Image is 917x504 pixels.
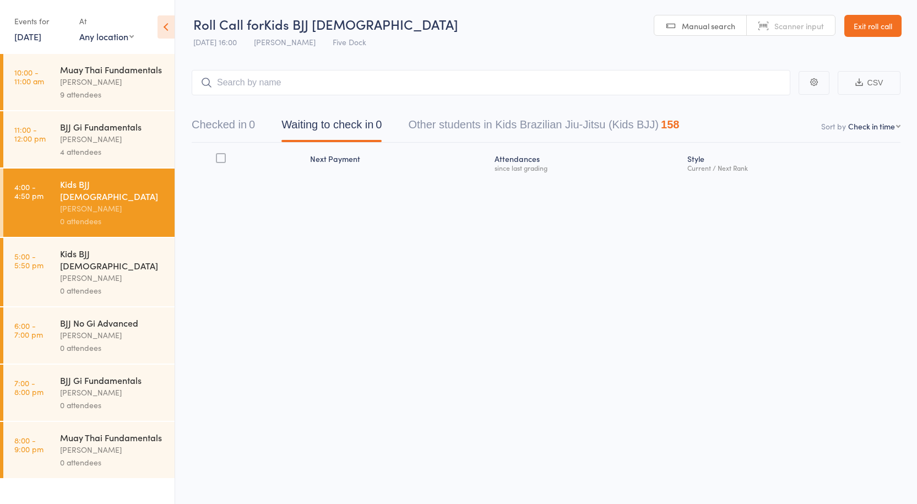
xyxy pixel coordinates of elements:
span: Five Dock [333,36,366,47]
span: Roll Call for [193,15,264,33]
button: Waiting to check in0 [281,113,382,142]
div: 0 attendees [60,342,165,354]
div: [PERSON_NAME] [60,133,165,145]
div: since last grading [495,164,679,171]
a: 6:00 -7:00 pmBJJ No Gi Advanced[PERSON_NAME]0 attendees [3,307,175,364]
div: [PERSON_NAME] [60,386,165,399]
div: 0 attendees [60,284,165,297]
div: Current / Next Rank [687,164,896,171]
div: At [79,12,134,30]
div: 9 attendees [60,88,165,101]
time: 11:00 - 12:00 pm [14,125,46,143]
button: Other students in Kids Brazilian Jiu-Jitsu (Kids BJJ)158 [408,113,679,142]
div: 0 attendees [60,215,165,227]
span: Kids BJJ [DEMOGRAPHIC_DATA] [264,15,458,33]
div: Atten­dances [490,148,683,177]
div: BJJ No Gi Advanced [60,317,165,329]
div: Events for [14,12,68,30]
div: 158 [661,118,679,131]
div: [PERSON_NAME] [60,272,165,284]
div: Style [683,148,900,177]
time: 7:00 - 8:00 pm [14,378,44,396]
a: [DATE] [14,30,41,42]
a: 5:00 -5:50 pmKids BJJ [DEMOGRAPHIC_DATA][PERSON_NAME]0 attendees [3,238,175,306]
a: 4:00 -4:50 pmKids BJJ [DEMOGRAPHIC_DATA][PERSON_NAME]0 attendees [3,169,175,237]
span: [PERSON_NAME] [254,36,316,47]
div: 0 [376,118,382,131]
div: BJJ Gi Fundamentals [60,374,165,386]
div: 0 attendees [60,456,165,469]
time: 4:00 - 4:50 pm [14,182,44,200]
time: 5:00 - 5:50 pm [14,252,44,269]
div: Any location [79,30,134,42]
span: [DATE] 16:00 [193,36,237,47]
div: [PERSON_NAME] [60,202,165,215]
button: CSV [838,71,900,95]
a: Exit roll call [844,15,902,37]
time: 8:00 - 9:00 pm [14,436,44,453]
span: Scanner input [774,20,824,31]
div: BJJ Gi Fundamentals [60,121,165,133]
div: Kids BJJ [DEMOGRAPHIC_DATA] [60,247,165,272]
a: 8:00 -9:00 pmMuay Thai Fundamentals[PERSON_NAME]0 attendees [3,422,175,478]
button: Checked in0 [192,113,255,142]
div: [PERSON_NAME] [60,443,165,456]
div: [PERSON_NAME] [60,75,165,88]
div: Next Payment [306,148,490,177]
div: 0 attendees [60,399,165,411]
div: Kids BJJ [DEMOGRAPHIC_DATA] [60,178,165,202]
a: 10:00 -11:00 amMuay Thai Fundamentals[PERSON_NAME]9 attendees [3,54,175,110]
div: 0 [249,118,255,131]
input: Search by name [192,70,790,95]
span: Manual search [682,20,735,31]
div: 4 attendees [60,145,165,158]
div: [PERSON_NAME] [60,329,165,342]
div: Muay Thai Fundamentals [60,431,165,443]
a: 11:00 -12:00 pmBJJ Gi Fundamentals[PERSON_NAME]4 attendees [3,111,175,167]
a: 7:00 -8:00 pmBJJ Gi Fundamentals[PERSON_NAME]0 attendees [3,365,175,421]
time: 10:00 - 11:00 am [14,68,44,85]
time: 6:00 - 7:00 pm [14,321,43,339]
label: Sort by [821,121,846,132]
div: Check in time [848,121,895,132]
div: Muay Thai Fundamentals [60,63,165,75]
